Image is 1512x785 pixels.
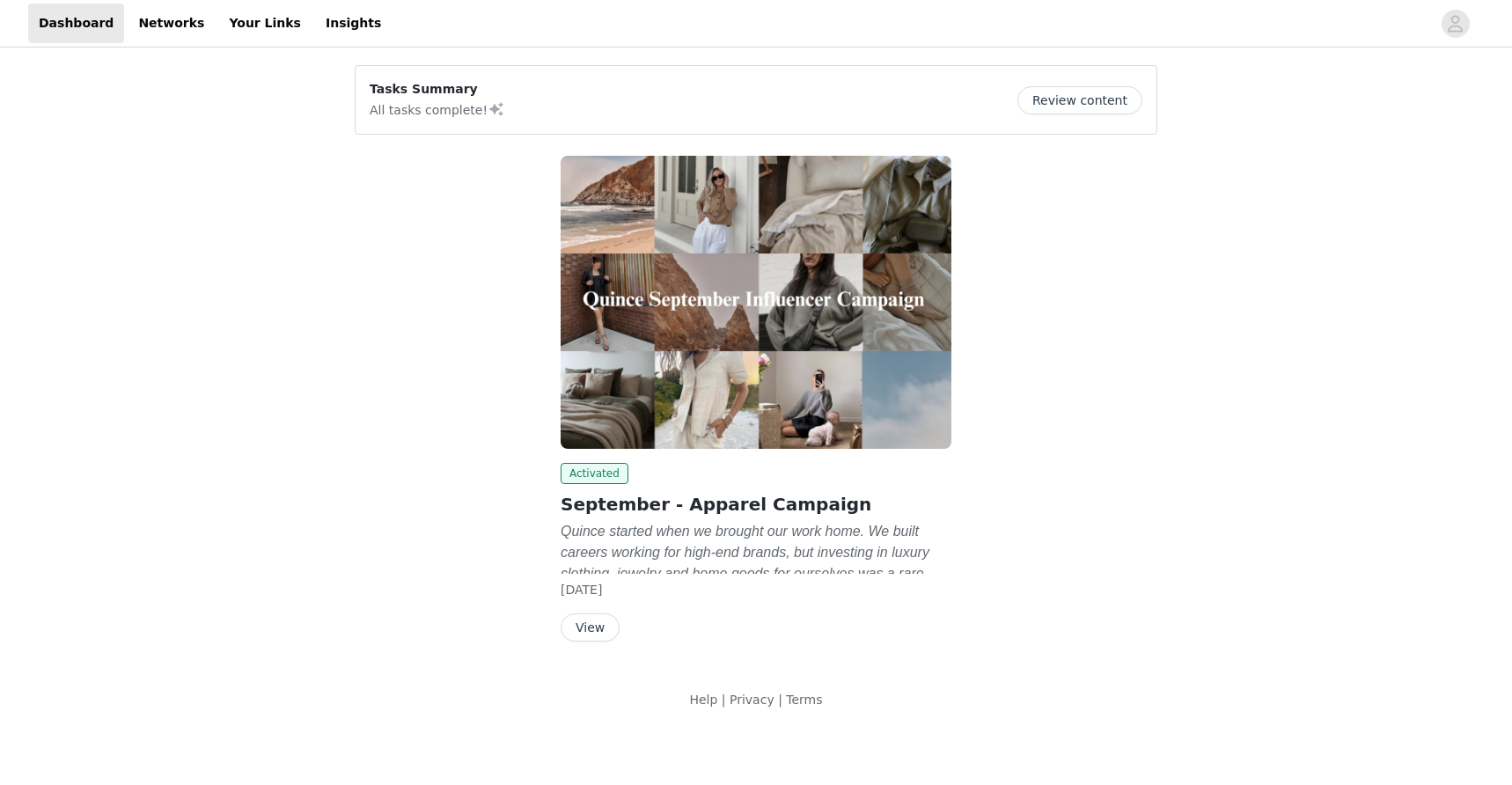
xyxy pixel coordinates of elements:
[561,463,628,484] span: Activated
[561,156,951,449] img: Quince
[786,693,822,707] a: Terms
[315,4,392,43] a: Insights
[689,693,717,707] a: Help
[561,524,936,644] em: Quince started when we brought our work home. We built careers working for high-end brands, but i...
[370,99,505,120] p: All tasks complete!
[1017,86,1142,114] button: Review content
[561,491,951,517] h2: September - Apparel Campaign
[561,613,620,642] button: View
[1447,10,1464,38] div: avatar
[218,4,312,43] a: Your Links
[778,693,782,707] span: |
[722,693,726,707] span: |
[128,4,215,43] a: Networks
[561,583,602,597] span: [DATE]
[561,621,620,635] a: View
[370,80,505,99] p: Tasks Summary
[730,693,774,707] a: Privacy
[28,4,124,43] a: Dashboard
